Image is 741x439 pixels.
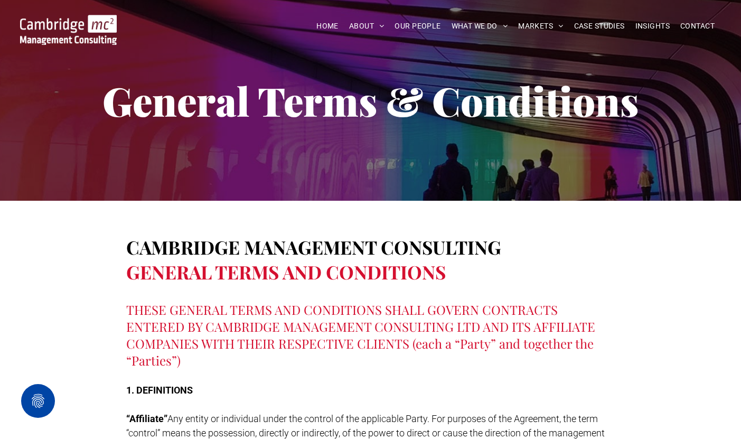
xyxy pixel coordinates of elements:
[126,301,595,369] span: THESE GENERAL TERMS AND CONDITIONS SHALL GOVERN CONTRACTS ENTERED BY CAMBRIDGE MANAGEMENT CONSULT...
[389,18,446,34] a: OUR PEOPLE
[446,18,513,34] a: WHAT WE DO
[311,18,344,34] a: HOME
[126,413,167,424] strong: “Affiliate”
[569,18,630,34] a: CASE STUDIES
[126,235,501,259] span: CAMBRIDGE MANAGEMENT CONSULTING
[513,18,568,34] a: MARKETS
[20,15,117,45] img: Go to Homepage
[102,74,639,127] span: General Terms & Conditions
[126,259,446,284] span: GENERAL TERMS AND CONDITIONS
[630,18,675,34] a: INSIGHTS
[344,18,390,34] a: ABOUT
[126,385,193,396] strong: 1. DEFINITIONS
[675,18,720,34] a: CONTACT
